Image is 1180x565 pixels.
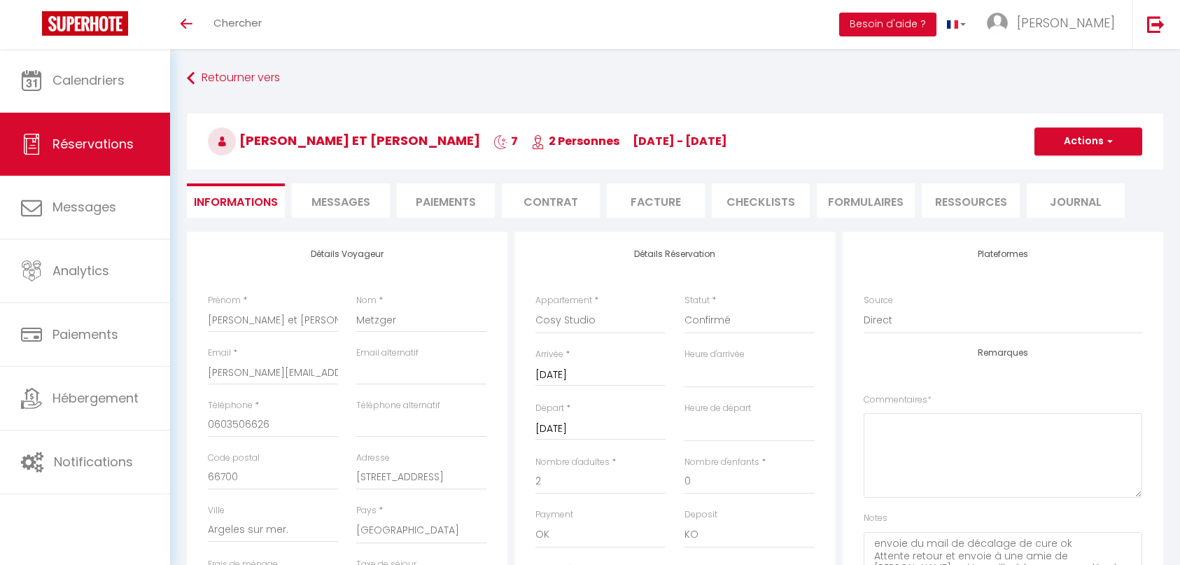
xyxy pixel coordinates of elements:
[356,504,377,517] label: Pays
[633,133,727,149] span: [DATE] - [DATE]
[54,453,133,470] span: Notifications
[535,294,592,307] label: Appartement
[52,198,116,216] span: Messages
[535,456,610,469] label: Nombre d'adultes
[356,399,440,412] label: Téléphone alternatif
[356,452,390,465] label: Adresse
[311,194,370,210] span: Messages
[208,132,480,149] span: [PERSON_NAME] et [PERSON_NAME]
[11,6,53,48] button: Ouvrir le widget de chat LiveChat
[531,133,619,149] span: 2 Personnes
[839,13,936,36] button: Besoin d'aide ?
[208,347,231,360] label: Email
[356,294,377,307] label: Nom
[356,347,419,360] label: Email alternatif
[52,389,139,407] span: Hébergement
[1034,127,1142,155] button: Actions
[208,294,241,307] label: Prénom
[712,183,810,218] li: CHECKLISTS
[864,348,1142,358] h4: Remarques
[684,402,751,415] label: Heure de départ
[208,399,253,412] label: Téléphone
[684,456,759,469] label: Nombre d'enfants
[535,402,564,415] label: Départ
[52,135,134,153] span: Réservations
[208,452,260,465] label: Code postal
[535,249,814,259] h4: Détails Réservation
[864,249,1142,259] h4: Plateformes
[187,183,285,218] li: Informations
[493,133,518,149] span: 7
[864,512,887,525] label: Notes
[864,294,893,307] label: Source
[864,393,932,407] label: Commentaires
[922,183,1020,218] li: Ressources
[52,262,109,279] span: Analytics
[208,504,225,517] label: Ville
[684,508,717,522] label: Deposit
[684,294,710,307] label: Statut
[535,508,573,522] label: Payment
[684,348,745,361] label: Heure d'arrivée
[502,183,600,218] li: Contrat
[817,183,915,218] li: FORMULAIRES
[42,11,128,36] img: Super Booking
[52,326,118,343] span: Paiements
[1147,15,1165,33] img: logout
[208,249,486,259] h4: Détails Voyageur
[1027,183,1125,218] li: Journal
[397,183,495,218] li: Paiements
[987,13,1008,34] img: ...
[52,71,125,89] span: Calendriers
[1017,14,1115,32] span: [PERSON_NAME]
[213,15,262,30] span: Chercher
[535,348,563,361] label: Arrivée
[607,183,705,218] li: Facture
[187,66,1163,91] a: Retourner vers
